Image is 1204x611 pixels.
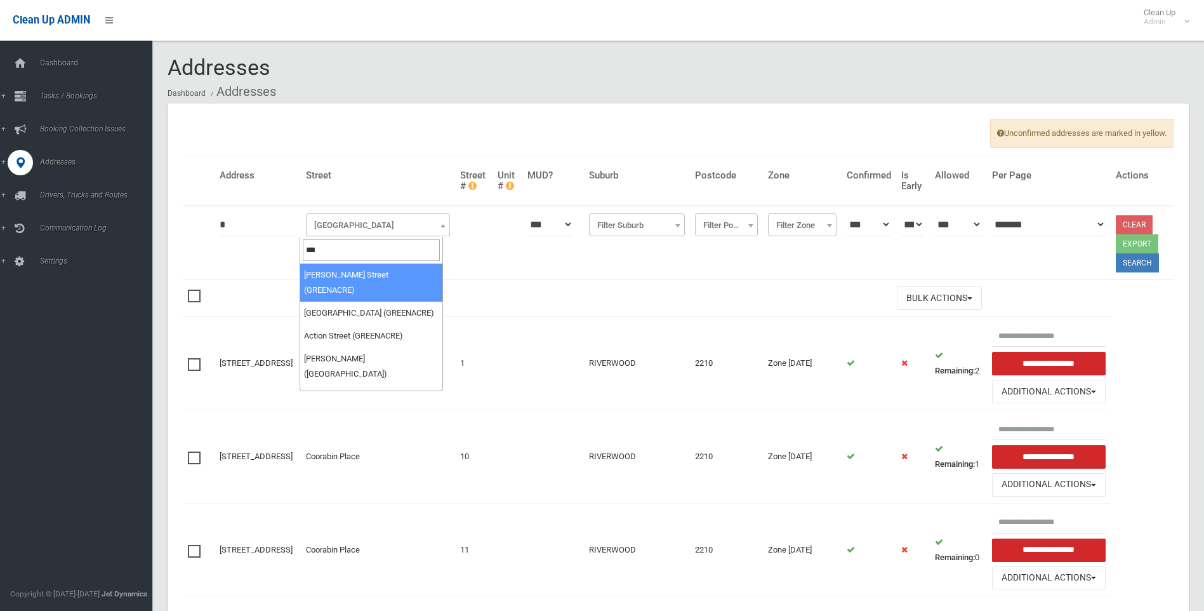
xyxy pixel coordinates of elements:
[301,410,455,504] td: Coorabin Place
[208,80,276,104] li: Addresses
[768,213,837,236] span: Filter Zone
[584,317,690,410] td: RIVERWOOD
[306,170,450,181] h4: Street
[498,170,517,191] h4: Unit #
[935,553,975,562] strong: Remaining:
[695,213,758,236] span: Filter Postcode
[220,358,293,368] a: [STREET_ADDRESS]
[935,459,975,469] strong: Remaining:
[695,170,758,181] h4: Postcode
[930,410,986,504] td: 1
[1137,8,1188,27] span: Clean Up
[460,170,487,191] h4: Street #
[306,213,450,236] span: Filter Street
[992,473,1106,497] button: Additional Actions
[36,58,162,67] span: Dashboard
[220,170,296,181] h4: Address
[1144,17,1175,27] small: Admin
[935,170,981,181] h4: Allowed
[10,589,100,598] span: Copyright © [DATE]-[DATE]
[930,317,986,410] td: 2
[690,503,763,596] td: 2210
[36,224,162,232] span: Communication Log
[300,264,443,302] li: [PERSON_NAME] Street (GREENACRE)
[992,380,1106,403] button: Additional Actions
[1116,234,1158,253] button: Export
[847,170,891,181] h4: Confirmed
[1116,253,1159,272] button: Search
[220,452,293,461] a: [STREET_ADDRESS]
[584,503,690,596] td: RIVERWOOD
[763,503,842,596] td: Zone [DATE]
[168,55,270,80] span: Addresses
[455,503,493,596] td: 11
[690,317,763,410] td: 2210
[168,89,206,98] a: Dashboard
[300,325,443,347] li: Action Street (GREENACRE)
[589,213,685,236] span: Filter Suburb
[300,302,443,325] li: [GEOGRAPHIC_DATA] (GREENACRE)
[455,317,493,410] td: 1
[1116,215,1153,234] a: Clear
[36,124,162,133] span: Booking Collection Issues
[992,170,1106,181] h4: Per Page
[527,170,579,181] h4: MUD?
[990,119,1174,148] span: Unconfirmed addresses are marked in yellow.
[13,14,90,26] span: Clean Up ADMIN
[698,217,755,234] span: Filter Postcode
[992,567,1106,590] button: Additional Actions
[935,366,975,375] strong: Remaining:
[763,317,842,410] td: Zone [DATE]
[220,545,293,554] a: [STREET_ADDRESS]
[584,410,690,504] td: RIVERWOOD
[771,217,833,234] span: Filter Zone
[690,410,763,504] td: 2210
[901,170,925,191] h4: Is Early
[592,217,682,234] span: Filter Suburb
[589,170,685,181] h4: Suburb
[36,257,162,265] span: Settings
[301,503,455,596] td: Coorabin Place
[897,286,982,310] button: Bulk Actions
[1116,170,1168,181] h4: Actions
[300,347,443,386] li: [PERSON_NAME] ([GEOGRAPHIC_DATA])
[455,410,493,504] td: 10
[36,191,162,199] span: Drivers, Trucks and Routes
[309,217,447,234] span: Filter Street
[36,158,162,166] span: Addresses
[768,170,837,181] h4: Zone
[300,386,443,424] li: [GEOGRAPHIC_DATA] ([GEOGRAPHIC_DATA])
[930,503,986,596] td: 0
[36,91,162,100] span: Tasks / Bookings
[102,589,147,598] strong: Jet Dynamics
[763,410,842,504] td: Zone [DATE]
